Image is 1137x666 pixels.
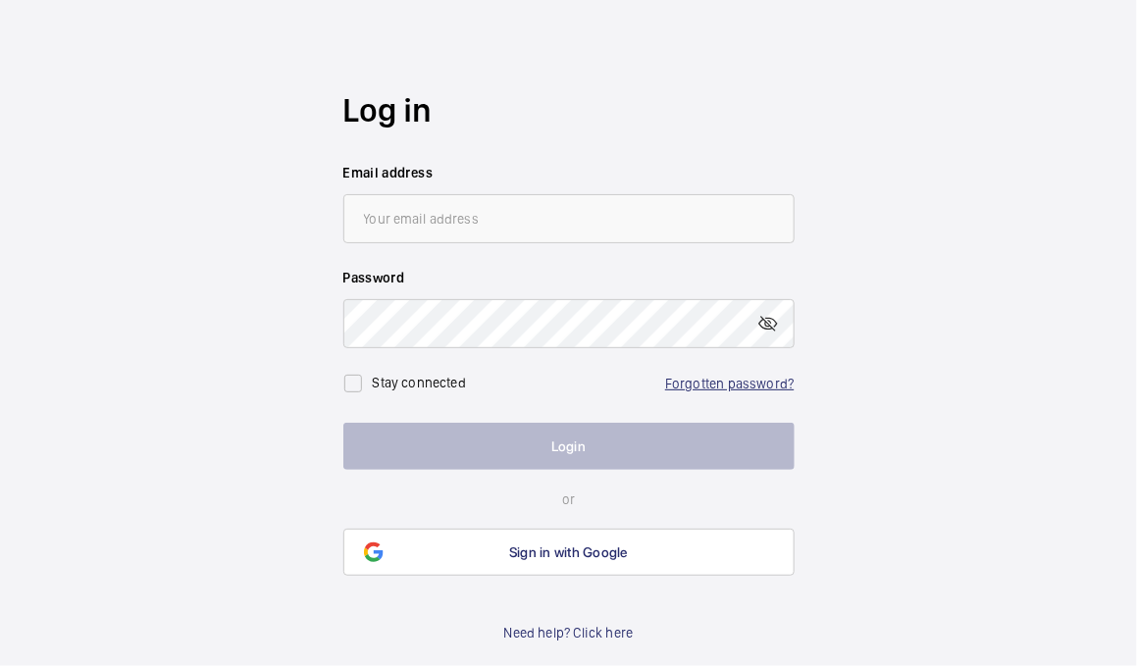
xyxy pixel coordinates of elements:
[509,544,628,560] span: Sign in with Google
[343,423,795,470] button: Login
[504,623,634,642] a: Need help? Click here
[665,376,794,391] a: Forgotten password?
[343,163,795,182] label: Email address
[343,489,795,509] p: or
[343,268,795,287] label: Password
[343,194,795,243] input: Your email address
[373,375,467,390] label: Stay connected
[343,87,795,133] h2: Log in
